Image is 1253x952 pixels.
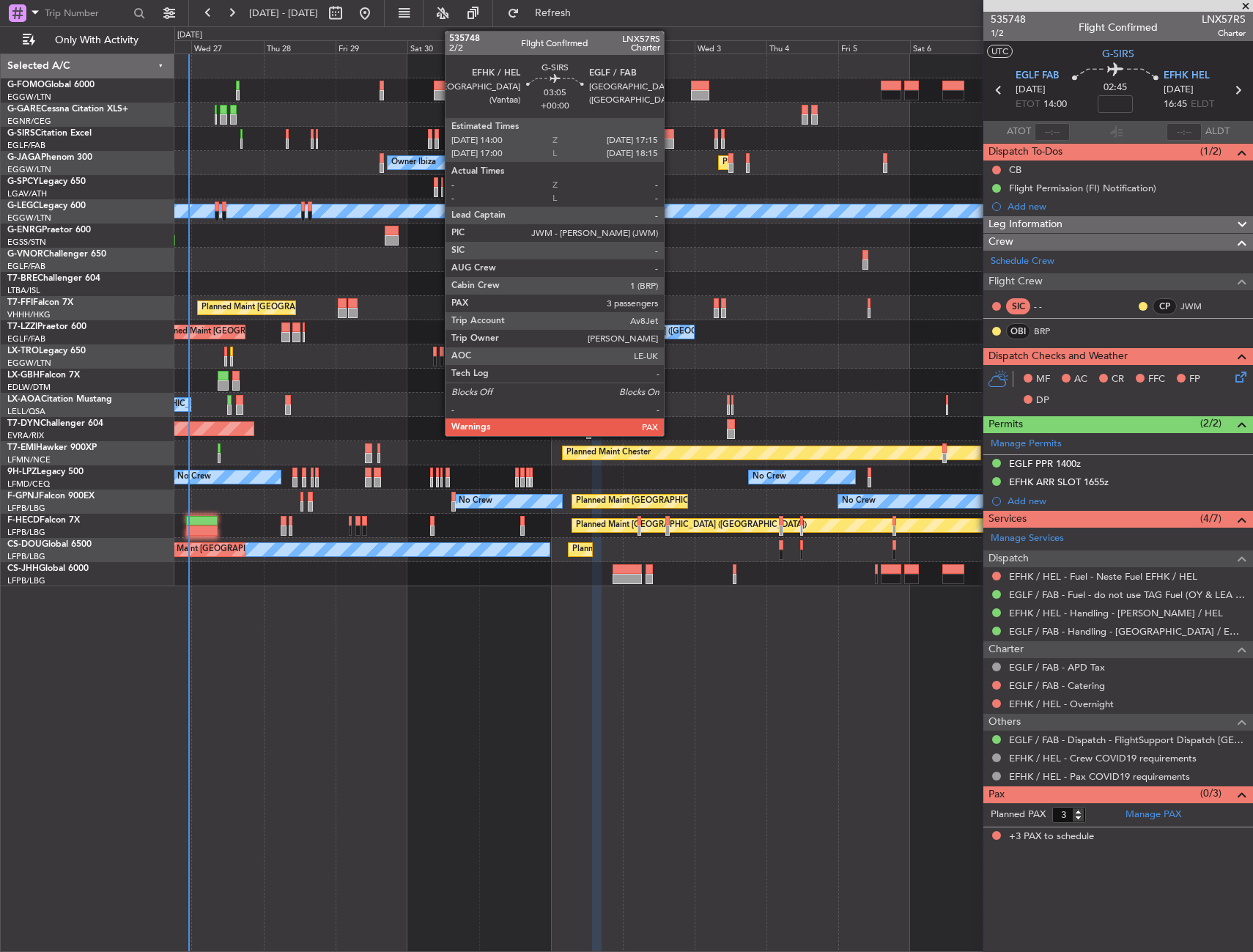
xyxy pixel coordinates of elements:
[7,81,45,89] span: G-FOMO
[988,641,1024,658] span: Charter
[7,261,45,272] a: EGLF/FAB
[7,92,51,103] a: EGGW/LTN
[842,490,876,512] div: No Crew
[7,516,40,525] span: F-HECD
[1035,123,1070,141] input: --:--
[1036,372,1050,387] span: MF
[7,443,97,452] a: T7-EMIHawker 900XP
[7,202,86,210] a: G-LEGCLegacy 600
[7,454,51,465] a: LFMN/NCE
[191,40,263,53] div: Wed 27
[1009,698,1114,710] a: EFHK / HEL - Overnight
[987,45,1013,58] button: UTC
[551,40,623,53] div: Mon 1
[7,443,36,452] span: T7-EMI
[572,539,803,561] div: Planned Maint [GEOGRAPHIC_DATA] ([GEOGRAPHIC_DATA])
[459,490,492,512] div: No Crew
[7,371,80,380] a: LX-GBHFalcon 7X
[7,202,39,210] span: G-LEGC
[1036,394,1049,408] span: DP
[983,40,1054,53] div: Sun 7
[1112,372,1124,387] span: CR
[1191,97,1214,112] span: ELDT
[1016,83,1046,97] span: [DATE]
[7,540,92,549] a: CS-DOUGlobal 6500
[1009,661,1105,674] a: EGLF / FAB - APD Tax
[1009,830,1094,844] span: +3 PAX to schedule
[479,40,551,53] div: Sun 31
[1153,298,1177,314] div: CP
[7,226,91,235] a: G-ENRGPraetor 600
[7,333,45,344] a: EGLF/FAB
[1006,298,1030,314] div: SIC
[7,105,41,114] span: G-GARE
[1007,125,1031,139] span: ATOT
[988,550,1029,567] span: Dispatch
[838,40,910,53] div: Fri 5
[555,321,757,343] div: Owner [GEOGRAPHIC_DATA] ([GEOGRAPHIC_DATA])
[991,27,1026,40] span: 1/2
[7,153,92,162] a: G-JAGAPhenom 300
[988,511,1027,528] span: Services
[988,216,1062,233] span: Leg Information
[407,40,479,53] div: Sat 30
[7,105,128,114] a: G-GARECessna Citation XLS+
[7,213,51,224] a: EGGW/LTN
[7,430,44,441] a: EVRA/RIX
[553,29,578,42] div: [DATE]
[7,226,42,235] span: G-ENRG
[7,116,51,127] a: EGNR/CEG
[988,786,1005,803] span: Pax
[7,129,35,138] span: G-SIRS
[45,2,129,24] input: Trip Number
[7,564,39,573] span: CS-JHH
[1009,588,1246,601] a: EGLF / FAB - Fuel - do not use TAG Fuel (OY & LEA only) EGLF / FAB
[766,40,838,53] div: Thu 4
[7,298,33,307] span: T7-FFI
[1009,182,1156,194] div: Flight Permission (FI) Notification)
[991,437,1062,451] a: Manage Permits
[7,575,45,586] a: LFPB/LBG
[1009,607,1223,619] a: EFHK / HEL - Handling - [PERSON_NAME] / HEL
[1202,27,1246,40] span: Charter
[1200,511,1221,526] span: (4/7)
[38,35,155,45] span: Only With Activity
[7,188,47,199] a: LGAV/ATH
[566,442,651,464] div: Planned Maint Chester
[576,514,807,536] div: Planned Maint [GEOGRAPHIC_DATA] ([GEOGRAPHIC_DATA])
[7,468,37,476] span: 9H-LPZ
[7,492,95,501] a: F-GPNJFalcon 900EX
[7,564,89,573] a: CS-JHHGlobal 6000
[7,503,45,514] a: LFPB/LBG
[522,8,584,18] span: Refresh
[391,152,436,174] div: Owner Ibiza
[1126,808,1181,822] a: Manage PAX
[7,382,51,393] a: EDLW/DTM
[722,152,953,174] div: Planned Maint [GEOGRAPHIC_DATA] ([GEOGRAPHIC_DATA])
[7,322,37,331] span: T7-LZZI
[1016,69,1059,84] span: EGLF FAB
[1148,372,1165,387] span: FFC
[695,40,766,53] div: Wed 3
[1205,125,1230,139] span: ALDT
[7,468,84,476] a: 9H-LPZLegacy 500
[988,416,1023,433] span: Permits
[1189,372,1200,387] span: FP
[1200,144,1221,159] span: (1/2)
[7,237,46,248] a: EGSS/STN
[1102,46,1134,62] span: G-SIRS
[7,492,39,501] span: F-GPNJ
[991,808,1046,822] label: Planned PAX
[1009,476,1109,488] div: EFHK ARR SLOT 1655z
[1009,734,1246,746] a: EGLF / FAB - Dispatch - FlightSupport Dispatch [GEOGRAPHIC_DATA]
[7,274,37,283] span: T7-BRE
[7,527,45,538] a: LFPB/LBG
[7,274,100,283] a: T7-BREChallenger 604
[1008,200,1246,213] div: Add new
[991,254,1054,269] a: Schedule Crew
[7,285,40,296] a: LTBA/ISL
[7,140,45,151] a: EGLF/FAB
[1200,416,1221,431] span: (2/2)
[7,322,86,331] a: T7-LZZIPraetor 600
[910,40,982,53] div: Sat 6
